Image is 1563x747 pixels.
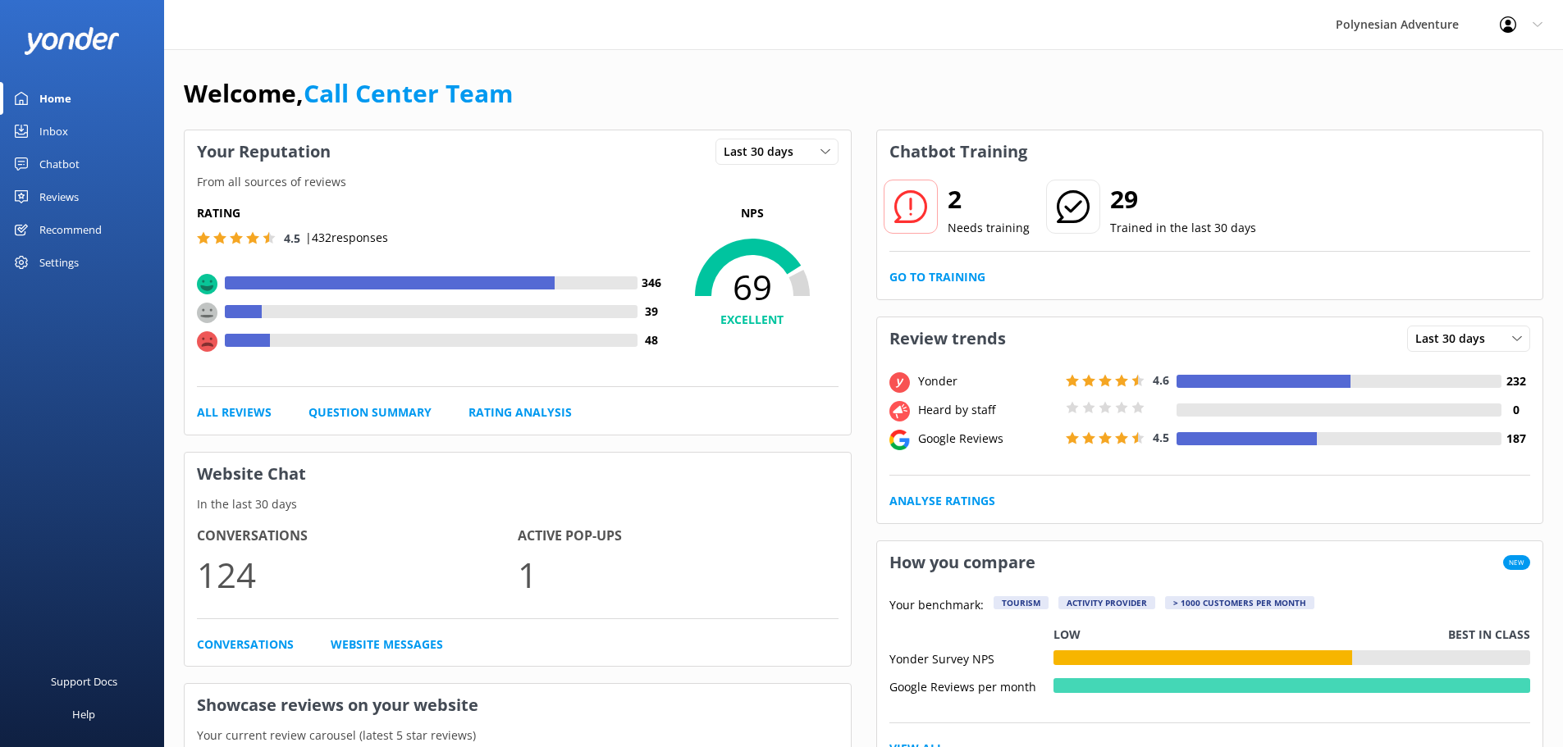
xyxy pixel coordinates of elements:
[39,82,71,115] div: Home
[305,229,388,247] p: | 432 responses
[39,180,79,213] div: Reviews
[1503,555,1530,570] span: New
[184,74,513,113] h1: Welcome,
[948,180,1030,219] h2: 2
[994,596,1049,609] div: Tourism
[914,372,1062,390] div: Yonder
[197,547,518,602] p: 124
[889,596,984,616] p: Your benchmark:
[1153,430,1169,445] span: 4.5
[51,665,117,698] div: Support Docs
[1501,430,1530,448] h4: 187
[304,76,513,110] a: Call Center Team
[1110,180,1256,219] h2: 29
[1110,219,1256,237] p: Trained in the last 30 days
[666,204,839,222] p: NPS
[889,650,1053,665] div: Yonder Survey NPS
[889,492,995,510] a: Analyse Ratings
[889,678,1053,693] div: Google Reviews per month
[185,684,851,727] h3: Showcase reviews on your website
[1058,596,1155,609] div: Activity Provider
[331,635,443,654] a: Website Messages
[877,541,1048,584] h3: How you compare
[185,130,343,173] h3: Your Reputation
[185,453,851,495] h3: Website Chat
[914,430,1062,448] div: Google Reviews
[39,115,68,148] div: Inbox
[1448,626,1530,644] p: Best in class
[197,403,272,421] a: All Reviews
[638,331,666,349] h4: 48
[308,403,432,421] a: Question Summary
[284,230,300,246] span: 4.5
[1415,330,1495,348] span: Last 30 days
[197,635,294,654] a: Conversations
[666,266,839,307] span: 69
[1053,626,1081,644] p: Low
[1501,401,1530,419] h4: 0
[197,204,666,222] h5: Rating
[1165,596,1314,609] div: > 1000 customers per month
[877,317,1018,360] h3: Review trends
[914,401,1062,419] div: Heard by staff
[185,495,851,513] p: In the last 30 days
[877,130,1040,173] h3: Chatbot Training
[518,526,839,547] h4: Active Pop-ups
[724,143,803,161] span: Last 30 days
[518,547,839,602] p: 1
[39,148,80,180] div: Chatbot
[39,246,79,279] div: Settings
[1501,372,1530,390] h4: 232
[197,526,518,547] h4: Conversations
[39,213,102,246] div: Recommend
[185,727,851,745] p: Your current review carousel (latest 5 star reviews)
[638,303,666,321] h4: 39
[185,173,851,191] p: From all sources of reviews
[1153,372,1169,388] span: 4.6
[889,268,985,286] a: Go to Training
[666,311,839,329] h4: EXCELLENT
[948,219,1030,237] p: Needs training
[468,403,572,421] a: Rating Analysis
[72,698,95,731] div: Help
[638,274,666,292] h4: 346
[25,27,119,54] img: yonder-white-logo.png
